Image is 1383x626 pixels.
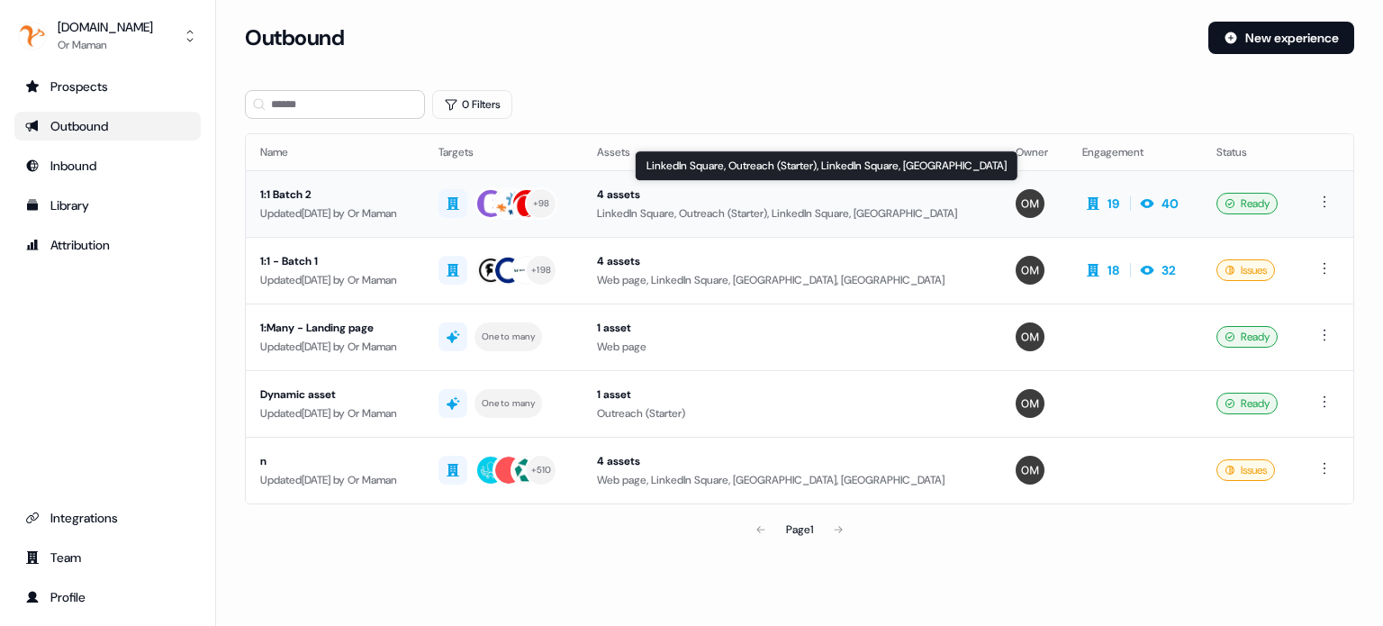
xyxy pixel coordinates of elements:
img: Or [1016,456,1044,485]
a: Go to outbound experience [14,112,201,141]
div: Profile [25,588,190,606]
div: Web page, LinkedIn Square, [GEOGRAPHIC_DATA], [GEOGRAPHIC_DATA] [597,471,987,489]
a: Go to templates [14,191,201,220]
div: Ready [1216,193,1278,214]
div: 19 [1107,195,1119,213]
div: Updated [DATE] by Or Maman [260,271,410,289]
div: Page 1 [786,521,813,539]
div: One to many [482,395,535,412]
a: Go to integrations [14,504,201,532]
a: Go to Inbound [14,151,201,180]
a: Go to team [14,543,201,572]
div: Ready [1216,326,1278,348]
div: 18 [1107,261,1119,279]
th: Status [1202,134,1299,170]
div: Updated [DATE] by Or Maman [260,471,410,489]
th: Engagement [1068,134,1203,170]
div: Updated [DATE] by Or Maman [260,338,410,356]
div: 1 asset [597,319,987,337]
div: Ready [1216,393,1278,414]
div: 1:1 - Batch 1 [260,252,410,270]
a: Go to prospects [14,72,201,101]
div: 1:1 Batch 2 [260,186,410,204]
div: + 198 [531,262,551,278]
a: Go to attribution [14,231,201,259]
div: Web page [597,338,987,356]
div: + 98 [533,195,550,212]
div: 4 assets [597,186,987,204]
div: Web page, LinkedIn Square, [GEOGRAPHIC_DATA], [GEOGRAPHIC_DATA] [597,271,987,289]
a: Go to profile [14,583,201,612]
div: Integrations [25,509,190,527]
div: Outreach (Starter) [597,404,987,422]
th: Name [246,134,424,170]
div: Issues [1216,459,1275,481]
div: 4 assets [597,452,987,470]
img: Or [1016,322,1044,351]
div: 1 asset [597,386,987,404]
h3: Outbound [245,24,344,51]
div: Prospects [25,77,190,95]
div: Attribution [25,236,190,254]
th: Assets [583,134,1001,170]
div: Issues [1216,259,1275,281]
div: Updated [DATE] by Or Maman [260,204,410,222]
div: LinkedIn Square, Outreach (Starter), LinkedIn Square, [GEOGRAPHIC_DATA] [635,150,1018,181]
button: 0 Filters [432,90,512,119]
button: New experience [1208,22,1354,54]
div: Updated [DATE] by Or Maman [260,404,410,422]
div: [DOMAIN_NAME] [58,18,153,36]
div: 4 assets [597,252,987,270]
img: Or [1016,256,1044,285]
img: Or [1016,389,1044,418]
div: One to many [482,329,535,345]
div: Team [25,549,190,567]
div: 40 [1162,195,1179,213]
div: n [260,452,410,470]
div: 32 [1162,261,1176,279]
th: Targets [424,134,583,170]
div: Or Maman [58,36,153,54]
button: [DOMAIN_NAME]Or Maman [14,14,201,58]
div: + 510 [531,462,552,478]
div: 1:Many - Landing page [260,319,410,337]
img: Or [1016,189,1044,218]
div: Outbound [25,117,190,135]
div: Dynamic asset [260,386,410,404]
div: Inbound [25,157,190,175]
div: Library [25,196,190,214]
div: LinkedIn Square, Outreach (Starter), LinkedIn Square, [GEOGRAPHIC_DATA] [597,204,987,222]
th: Owner [1001,134,1067,170]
